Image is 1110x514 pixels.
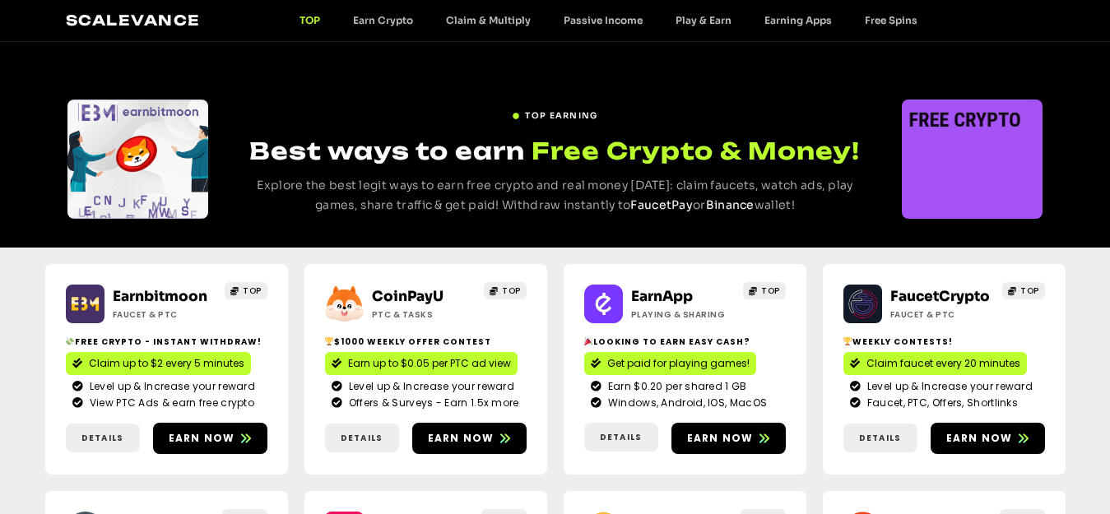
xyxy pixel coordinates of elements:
[345,379,514,394] span: Level up & Increase your reward
[283,14,934,26] nav: Menu
[859,432,901,444] span: Details
[946,431,1013,446] span: Earn now
[532,135,860,167] span: Free Crypto & Money!
[412,423,527,454] a: Earn now
[659,14,748,26] a: Play & Earn
[86,396,254,410] span: View PTC Ads & earn free crypto
[67,100,208,219] div: Slides
[584,337,592,345] img: 🎉
[584,336,786,348] h2: Looking to Earn Easy Cash?
[169,431,235,446] span: Earn now
[428,431,495,446] span: Earn now
[283,14,337,26] a: TOP
[863,396,1018,410] span: Faucet, PTC, Offers, Shortlinks
[687,431,754,446] span: Earn now
[348,356,511,371] span: Earn up to $0.05 per PTC ad view
[325,337,333,345] img: 🏆
[1020,285,1039,297] span: TOP
[325,352,518,375] a: Earn up to $0.05 per PTC ad view
[584,352,756,375] a: Get paid for playing games!
[1002,282,1045,299] a: TOP
[706,197,755,212] a: Binance
[337,14,430,26] a: Earn Crypto
[153,423,267,454] a: Earn now
[631,288,693,305] a: EarnApp
[249,137,525,165] span: Best ways to earn
[86,379,255,394] span: Level up & Increase your reward
[584,423,658,451] a: Details
[743,282,786,299] a: TOP
[502,285,521,297] span: TOP
[325,336,527,348] h2: $1000 Weekly Offer contest
[239,176,871,215] p: Explore the best legit ways to earn free crypto and real money [DATE]: claim faucets, watch ads, ...
[372,288,444,305] a: CoinPayU
[902,100,1043,219] div: Slides
[243,285,262,297] span: TOP
[843,337,852,345] img: 🏆
[604,396,767,410] span: Windows, Android, IOS, MacOS
[345,396,519,410] span: Offers & Surveys - Earn 1.5x more
[604,379,747,394] span: Earn $0.20 per shared 1 GB
[607,356,750,371] span: Get paid for playing games!
[89,356,244,371] span: Claim up to $2 every 5 minutes
[843,424,917,452] a: Details
[748,14,848,26] a: Earning Apps
[372,308,475,321] h2: ptc & Tasks
[81,432,123,444] span: Details
[600,431,642,443] span: Details
[866,356,1020,371] span: Claim faucet every 20 minutes
[890,308,993,321] h2: Faucet & PTC
[341,432,383,444] span: Details
[430,14,547,26] a: Claim & Multiply
[843,336,1045,348] h2: Weekly contests!
[547,14,659,26] a: Passive Income
[325,424,399,452] a: Details
[863,379,1033,394] span: Level up & Increase your reward
[931,423,1045,454] a: Earn now
[66,424,140,452] a: Details
[66,12,201,29] a: Scalevance
[113,288,207,305] a: Earnbitmoon
[113,308,216,321] h2: Faucet & PTC
[843,352,1027,375] a: Claim faucet every 20 minutes
[484,282,527,299] a: TOP
[66,336,267,348] h2: Free crypto - Instant withdraw!
[525,109,597,122] span: TOP EARNING
[66,352,251,375] a: Claim up to $2 every 5 minutes
[66,337,74,345] img: 💸
[630,197,693,212] a: FaucetPay
[761,285,780,297] span: TOP
[848,14,934,26] a: Free Spins
[671,423,786,454] a: Earn now
[890,288,990,305] a: FaucetCrypto
[512,103,597,122] a: TOP EARNING
[225,282,267,299] a: TOP
[631,308,734,321] h2: Playing & Sharing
